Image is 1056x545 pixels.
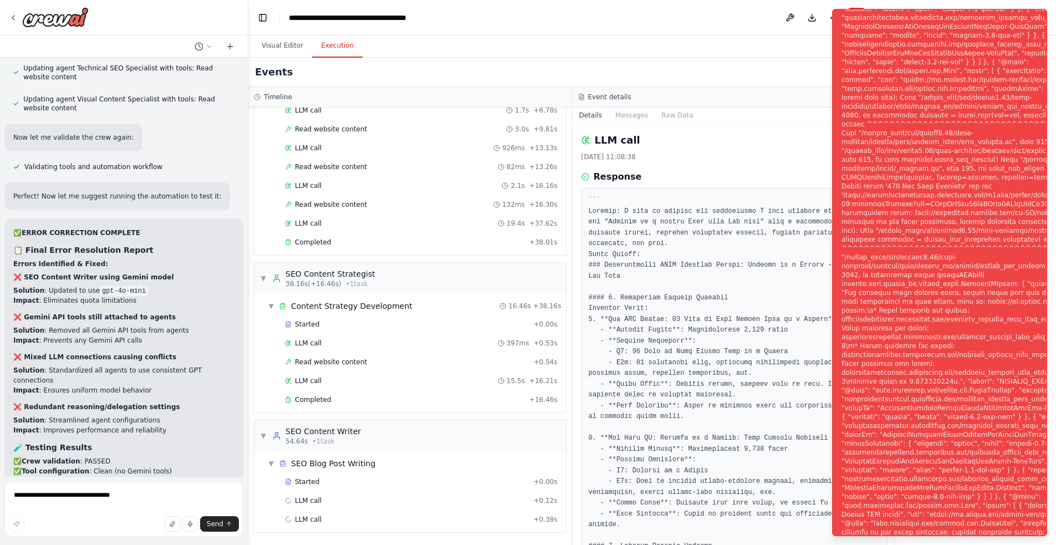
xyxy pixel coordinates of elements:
[533,339,557,348] span: + 0.53s
[529,238,558,247] span: + 38.01s
[507,339,529,348] span: 397ms
[100,286,148,296] code: gpt-4o-mini
[13,466,234,476] li: ✅ : Clean (no Gemini tools)
[295,395,331,404] span: Completed
[22,457,80,465] strong: Crew validation
[507,162,525,171] span: 82ms
[588,93,631,101] h3: Event details
[285,279,341,288] span: 38.16s (+16.46s)
[295,162,367,171] span: Read website content
[533,302,562,310] span: + 38.16s
[507,376,525,385] span: 15.5s
[264,93,292,101] h3: Timeline
[529,144,558,152] span: + 13.13s
[13,353,176,361] strong: ❌ Mixed LLM connections causing conflicts
[13,425,234,435] li: : Improves performance and reliability
[190,40,217,53] button: Switch to previous chat
[295,376,322,385] span: LLM call
[13,246,154,254] strong: 📋 Final Error Resolution Report
[13,416,44,424] strong: Solution
[260,431,267,440] span: ▼
[285,437,308,446] span: 54.64s
[13,297,39,304] strong: Impact
[346,279,368,288] span: • 1 task
[13,296,234,305] li: : Eliminates quota limitations
[13,476,234,486] li: ✅ : All agents use
[260,274,267,283] span: ▼
[295,144,322,152] span: LLM call
[13,443,92,452] strong: 🧪 Testing Results
[285,268,375,279] div: SEO Content Strategist
[255,10,271,26] button: Hide left sidebar
[13,313,176,321] strong: ❌ Gemini API tools still attached to agents
[533,496,557,505] span: + 0.12s
[23,64,234,82] span: Updating agent Technical SEO Specialist with tools: Read website content
[22,229,140,237] strong: ERROR CORRECTION COMPLETE
[295,496,322,505] span: LLM call
[13,228,234,238] h2: ✅
[13,260,108,268] strong: Errors Identified & Fixed:
[13,415,234,425] li: : Streamlined agent configurations
[13,325,234,335] li: : Removed all Gemini API tools from agents
[609,108,655,123] button: Messages
[295,477,319,486] span: Started
[573,108,609,123] button: Details
[295,125,367,134] span: Read website content
[529,376,558,385] span: + 16.21s
[207,519,223,528] span: Send
[529,162,558,171] span: + 13.26s
[13,327,44,334] strong: Solution
[165,516,180,532] button: Upload files
[253,34,312,58] button: Visual Editor
[13,386,39,394] strong: Impact
[13,191,221,201] p: Perfect! Now let me suggest running the automation to test it:
[13,456,234,466] li: ✅ : PASSED
[291,300,412,312] span: Content Strategy Development
[533,515,557,524] span: + 0.38s
[13,286,234,296] li: : Updated to use
[13,403,180,411] strong: ❌ Redundant reasoning/delegation settings
[581,152,888,161] div: [DATE] 11:08:38
[22,7,89,27] img: Logo
[13,287,44,294] strong: Solution
[200,516,239,532] button: Send
[655,108,700,123] button: Raw Data
[22,467,89,475] strong: Tool configuration
[295,515,322,524] span: LLM call
[511,181,524,190] span: 2.1s
[255,64,293,80] h2: Events
[295,238,331,247] span: Completed
[13,337,39,344] strong: Impact
[295,219,322,228] span: LLM call
[502,144,525,152] span: 926ms
[13,273,174,281] strong: ❌ SEO Content Writer using Gemini model
[221,40,239,53] button: Start a new chat
[268,302,274,310] span: ▼
[594,170,642,184] h3: Response
[13,385,234,395] li: : Ensures uniform model behavior
[507,219,525,228] span: 19.4s
[24,162,162,171] span: Validating tools and automation workflow
[533,125,557,134] span: + 9.81s
[502,200,525,209] span: 132ms
[289,12,414,23] nav: breadcrumb
[533,477,557,486] span: + 0.00s
[295,358,367,366] span: Read website content
[295,200,367,209] span: Read website content
[13,366,44,374] strong: Solution
[295,106,322,115] span: LLM call
[13,365,234,385] li: : Standardized all agents to use consistent GPT connections
[529,219,558,228] span: + 37.62s
[529,200,558,209] span: + 16.30s
[533,358,557,366] span: + 0.54s
[182,516,198,532] button: Click to speak your automation idea
[295,339,322,348] span: LLM call
[533,320,557,329] span: + 0.00s
[285,426,361,437] div: SEO Content Writer
[529,395,558,404] span: + 16.46s
[313,437,335,446] span: • 1 task
[23,95,234,113] span: Updating agent Visual Content Specialist with tools: Read website content
[295,181,322,190] span: LLM call
[295,320,319,329] span: Started
[291,458,375,469] span: SEO Blog Post Writing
